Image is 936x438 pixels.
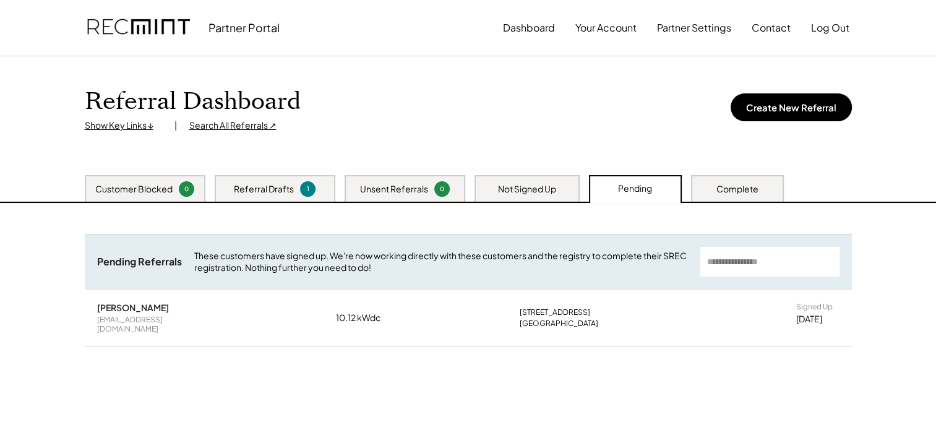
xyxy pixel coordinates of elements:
[87,7,190,49] img: recmint-logotype%403x.png
[575,15,637,40] button: Your Account
[436,184,448,194] div: 0
[302,184,314,194] div: 1
[716,183,758,195] div: Complete
[85,87,301,116] h1: Referral Dashboard
[189,119,277,132] div: Search All Referrals ↗
[85,119,162,132] div: Show Key Links ↓
[731,93,852,121] button: Create New Referral
[174,119,177,132] div: |
[498,183,556,195] div: Not Signed Up
[752,15,791,40] button: Contact
[796,313,822,325] div: [DATE]
[234,183,294,195] div: Referral Drafts
[208,20,280,35] div: Partner Portal
[97,315,215,334] div: [EMAIL_ADDRESS][DOMAIN_NAME]
[618,182,652,195] div: Pending
[181,184,192,194] div: 0
[97,302,169,313] div: [PERSON_NAME]
[97,255,182,268] div: Pending Referrals
[194,250,688,274] div: These customers have signed up. We're now working directly with these customers and the registry ...
[657,15,731,40] button: Partner Settings
[95,183,173,195] div: Customer Blocked
[796,302,832,312] div: Signed Up
[336,312,398,324] div: 10.12 kWdc
[520,319,598,328] div: [GEOGRAPHIC_DATA]
[811,15,849,40] button: Log Out
[503,15,555,40] button: Dashboard
[360,183,428,195] div: Unsent Referrals
[520,307,590,317] div: [STREET_ADDRESS]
